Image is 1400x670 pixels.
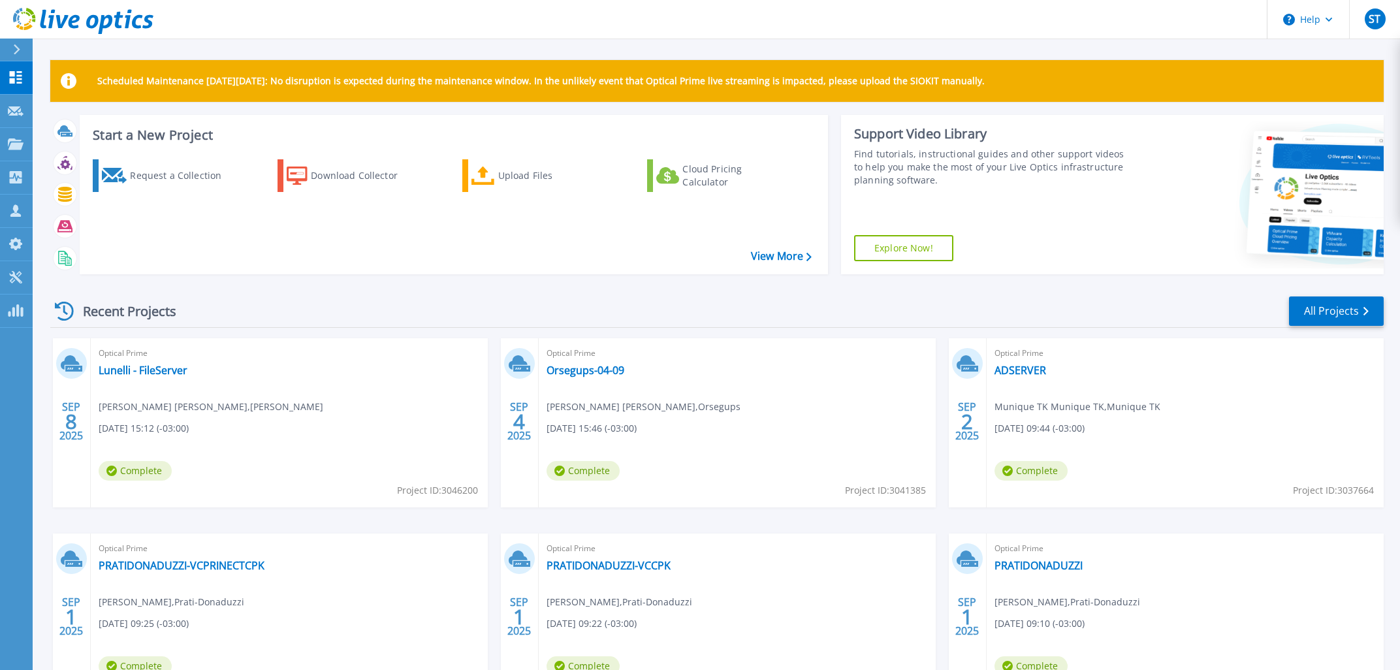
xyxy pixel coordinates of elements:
[507,398,532,445] div: SEP 2025
[99,559,264,572] a: PRATIDONADUZZI-VCPRINECTCPK
[994,461,1068,481] span: Complete
[547,346,928,360] span: Optical Prime
[513,611,525,622] span: 1
[955,398,979,445] div: SEP 2025
[59,398,84,445] div: SEP 2025
[97,76,985,86] p: Scheduled Maintenance [DATE][DATE]: No disruption is expected during the maintenance window. In t...
[854,148,1132,187] div: Find tutorials, instructional guides and other support videos to help you make the most of your L...
[647,159,793,192] a: Cloud Pricing Calculator
[93,128,811,142] h3: Start a New Project
[278,159,423,192] a: Download Collector
[50,295,194,327] div: Recent Projects
[462,159,608,192] a: Upload Files
[854,125,1132,142] div: Support Video Library
[65,416,77,427] span: 8
[513,416,525,427] span: 4
[99,346,480,360] span: Optical Prime
[994,421,1085,436] span: [DATE] 09:44 (-03:00)
[1289,296,1384,326] a: All Projects
[99,364,187,377] a: Lunelli - FileServer
[961,611,973,622] span: 1
[994,400,1160,414] span: Munique TK Munique TK , Munique TK
[99,595,244,609] span: [PERSON_NAME] , Prati-Donaduzzi
[854,235,953,261] a: Explore Now!
[955,593,979,641] div: SEP 2025
[498,163,603,189] div: Upload Files
[547,461,620,481] span: Complete
[961,416,973,427] span: 2
[845,483,926,498] span: Project ID: 3041385
[99,421,189,436] span: [DATE] 15:12 (-03:00)
[1369,14,1380,24] span: ST
[547,400,740,414] span: [PERSON_NAME] [PERSON_NAME] , Orsegups
[1293,483,1374,498] span: Project ID: 3037664
[994,559,1083,572] a: PRATIDONADUZZI
[547,616,637,631] span: [DATE] 09:22 (-03:00)
[751,250,812,263] a: View More
[547,559,671,572] a: PRATIDONADUZZI-VCCPK
[99,541,480,556] span: Optical Prime
[93,159,238,192] a: Request a Collection
[547,541,928,556] span: Optical Prime
[65,611,77,622] span: 1
[397,483,478,498] span: Project ID: 3046200
[994,541,1376,556] span: Optical Prime
[682,163,787,189] div: Cloud Pricing Calculator
[59,593,84,641] div: SEP 2025
[994,595,1140,609] span: [PERSON_NAME] , Prati-Donaduzzi
[99,461,172,481] span: Complete
[507,593,532,641] div: SEP 2025
[994,616,1085,631] span: [DATE] 09:10 (-03:00)
[547,421,637,436] span: [DATE] 15:46 (-03:00)
[99,616,189,631] span: [DATE] 09:25 (-03:00)
[311,163,415,189] div: Download Collector
[547,595,692,609] span: [PERSON_NAME] , Prati-Donaduzzi
[99,400,323,414] span: [PERSON_NAME] [PERSON_NAME] , [PERSON_NAME]
[994,364,1046,377] a: ADSERVER
[130,163,234,189] div: Request a Collection
[547,364,624,377] a: Orsegups-04-09
[994,346,1376,360] span: Optical Prime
